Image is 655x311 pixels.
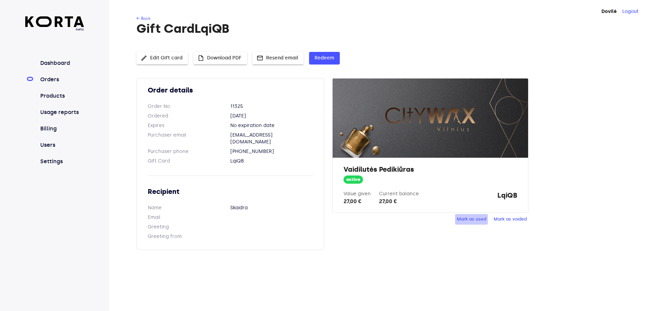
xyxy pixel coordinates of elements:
[39,141,84,149] a: Users
[230,103,313,110] dd: 11325
[148,187,313,196] h2: Recipient
[199,54,242,62] span: Download PDF
[136,16,150,21] a: ← Back
[25,16,84,32] a: beta
[141,55,147,61] span: edit
[136,22,626,36] h1: Gift Card LqiQB
[601,9,617,14] strong: Dovilė
[39,92,84,100] a: Products
[25,27,84,32] span: beta
[148,132,230,145] dt: Purchaser email
[492,214,528,225] button: Mark as voided
[309,52,340,65] button: Redeem
[315,54,334,62] span: Redeem
[252,52,304,65] button: Resend email
[148,214,230,221] dt: Email
[39,125,84,133] a: Billing
[230,158,313,165] dd: LqiQB
[622,8,639,15] button: Logout
[198,55,204,61] span: insert_drive_file
[148,148,230,155] dt: Purchaser phone
[148,224,230,230] dt: Greeting
[148,122,230,129] dt: Expires
[344,191,371,197] label: Value given
[193,52,247,65] button: Download PDF
[344,176,363,183] span: active
[258,54,298,62] span: Resend email
[230,148,313,155] dd: [PHONE_NUMBER]
[257,55,263,61] span: mail
[148,113,230,119] dt: Ordered
[344,197,371,206] div: 27,00 €
[148,103,230,110] dt: Order No.
[379,191,419,197] label: Current balance
[344,165,517,174] h2: Vaidilutės Pedikiūras
[455,214,488,225] button: Mark as used
[142,54,183,62] span: Edit Gift card
[494,215,527,223] span: Mark as voided
[230,113,313,119] dd: [DATE]
[39,75,84,84] a: Orders
[148,233,230,240] dt: Greeting from
[230,132,313,145] dd: [EMAIL_ADDRESS][DOMAIN_NAME]
[230,122,313,129] dd: No expiration date
[148,85,313,95] h2: Order details
[457,215,486,223] span: Mark as used
[25,16,84,27] img: Korta
[39,59,84,67] a: Dashboard
[148,158,230,165] dt: Gift Card
[39,157,84,166] a: Settings
[497,190,517,206] strong: LqiQB
[230,204,313,211] dd: Skaidra
[148,204,230,211] dt: Name
[136,54,188,60] a: Edit Gift card
[379,197,419,206] div: 27,00 €
[136,52,188,65] button: Edit Gift card
[39,108,84,116] a: Usage reports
